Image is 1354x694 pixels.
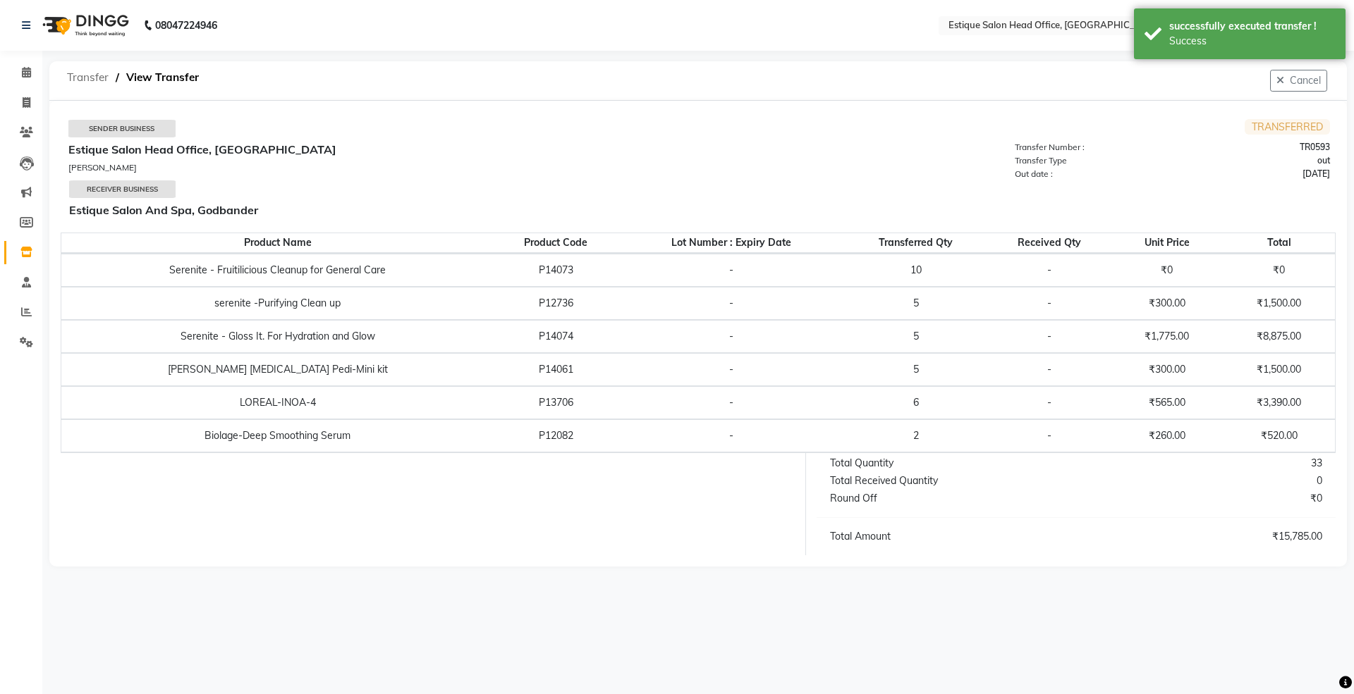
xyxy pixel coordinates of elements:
[68,142,336,156] b: Estique Salon Head Office, [GEOGRAPHIC_DATA]
[1111,419,1223,452] td: ₹260.00
[494,386,618,419] td: P13706
[494,353,618,386] td: P14061
[987,419,1111,452] td: -
[155,6,217,45] b: 08047224946
[987,254,1111,287] td: -
[1111,353,1223,386] td: ₹300.00
[819,491,1076,506] div: Round Off
[1169,34,1335,49] div: Success
[819,473,1076,488] div: Total Received Quantity
[494,233,618,254] th: Product Code
[1173,141,1339,154] div: TR0593
[1006,168,1173,180] div: Out date :
[1223,353,1335,386] td: ₹1,500.00
[61,320,494,353] td: Serenite - Gloss It. For Hydration and Glow
[1223,254,1335,287] td: ₹0
[1076,529,1333,544] div: ₹15,785.00
[494,287,618,320] td: P12736
[1173,168,1339,180] div: [DATE]
[844,254,987,287] td: 10
[844,353,987,386] td: 5
[1111,287,1223,320] td: ₹300.00
[618,254,844,287] td: -
[819,456,1076,471] div: Total Quantity
[494,320,618,353] td: P14074
[987,353,1111,386] td: -
[844,419,987,452] td: 2
[61,254,494,287] td: Serenite - Fruitilicious Cleanup for General Care
[1223,386,1335,419] td: ₹3,390.00
[61,233,494,254] th: Product Name
[61,386,494,419] td: LOREAL-INOA-4
[60,65,116,90] span: Transfer
[1111,254,1223,287] td: ₹0
[119,65,206,90] span: View Transfer
[618,353,844,386] td: -
[61,287,494,320] td: serenite -Purifying Clean up
[61,419,494,452] td: Biolage-Deep Smoothing Serum
[1169,19,1335,34] div: successfully executed transfer !
[844,320,987,353] td: 5
[1223,419,1335,452] td: ₹520.00
[61,353,494,386] td: [PERSON_NAME] [MEDICAL_DATA] Pedi-Mini kit
[1223,287,1335,320] td: ₹1,500.00
[1111,320,1223,353] td: ₹1,775.00
[618,419,844,452] td: -
[36,6,133,45] img: logo
[1223,320,1335,353] td: ₹8,875.00
[1270,70,1327,92] button: Cancel
[1076,491,1333,506] div: ₹0
[844,386,987,419] td: 6
[618,233,844,254] th: Lot Number : Expiry Date
[68,120,176,137] div: Sender Business
[819,529,1076,544] div: Total Amount
[618,287,844,320] td: -
[844,287,987,320] td: 5
[618,386,844,419] td: -
[1223,233,1335,254] th: Total
[68,161,697,174] div: [PERSON_NAME]
[494,254,618,287] td: P14073
[1111,233,1223,254] th: Unit Price
[1076,473,1333,488] div: 0
[69,180,176,198] div: Receiver Business
[987,320,1111,353] td: -
[69,203,258,217] b: Estique Salon And Spa, Godbander
[494,419,618,452] td: P12082
[987,287,1111,320] td: -
[618,320,844,353] td: -
[1076,456,1333,471] div: 33
[1173,154,1339,167] div: out
[987,386,1111,419] td: -
[987,233,1111,254] th: Received Qty
[1245,119,1330,135] span: TRANSFERRED
[1006,141,1173,154] div: Transfer Number :
[1006,154,1173,167] div: Transfer Type
[844,233,987,254] th: Transferred Qty
[1111,386,1223,419] td: ₹565.00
